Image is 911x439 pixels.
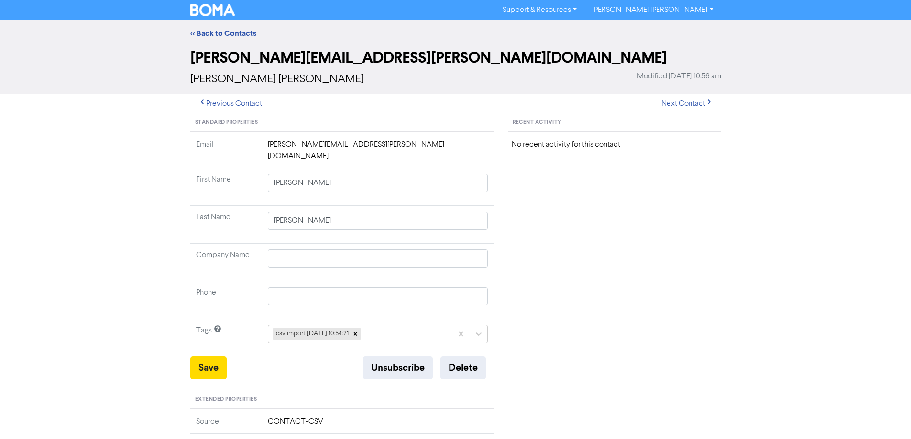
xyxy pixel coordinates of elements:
[190,74,364,85] span: [PERSON_NAME] [PERSON_NAME]
[190,416,262,434] td: Source
[262,139,494,168] td: [PERSON_NAME][EMAIL_ADDRESS][PERSON_NAME][DOMAIN_NAME]
[262,416,494,434] td: CONTACT-CSV
[512,139,717,150] div: No recent activity for this contact
[190,4,235,16] img: BOMA Logo
[637,71,721,82] span: Modified [DATE] 10:56 am
[273,328,350,340] div: csv import [DATE] 10:54:21
[495,2,584,18] a: Support & Resources
[190,206,262,244] td: Last Name
[584,2,721,18] a: [PERSON_NAME] [PERSON_NAME]
[190,391,494,409] div: Extended Properties
[190,49,721,67] h2: [PERSON_NAME][EMAIL_ADDRESS][PERSON_NAME][DOMAIN_NAME]
[190,29,256,38] a: << Back to Contacts
[440,356,486,379] button: Delete
[190,356,227,379] button: Save
[363,356,433,379] button: Unsubscribe
[190,319,262,357] td: Tags
[190,244,262,281] td: Company Name
[190,168,262,206] td: First Name
[190,114,494,132] div: Standard Properties
[190,94,270,114] button: Previous Contact
[190,139,262,168] td: Email
[508,114,721,132] div: Recent Activity
[863,393,911,439] iframe: Chat Widget
[653,94,721,114] button: Next Contact
[190,281,262,319] td: Phone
